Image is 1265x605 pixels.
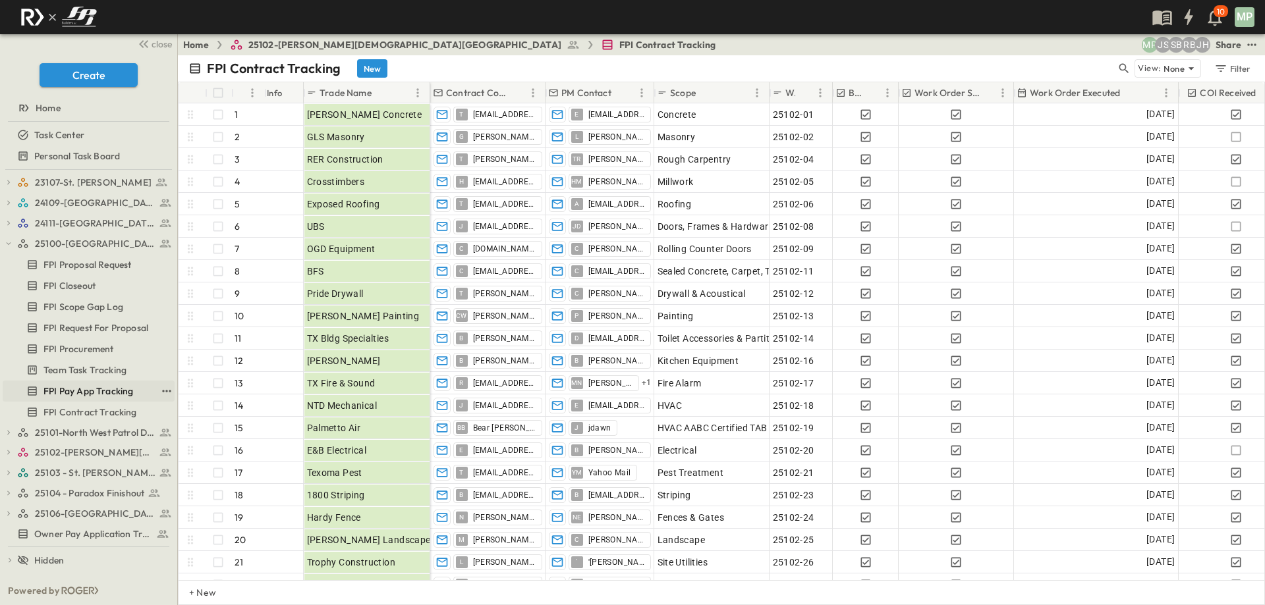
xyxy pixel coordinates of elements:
span: 25102-21 [773,466,814,479]
span: [EMAIL_ADDRESS][DOMAIN_NAME] [473,221,536,232]
p: 16 [235,444,243,457]
a: FPI Scope Gap Log [3,298,172,316]
div: MP [1235,7,1254,27]
span: T [459,114,463,115]
span: 23107-St. [PERSON_NAME] [35,176,152,189]
span: 25102-[PERSON_NAME][DEMOGRAPHIC_DATA][GEOGRAPHIC_DATA] [248,38,561,51]
span: 25102-11 [773,265,814,278]
span: 25102-12 [773,287,814,300]
button: test [159,383,175,399]
button: Create [40,63,138,87]
span: Pest Treatment [658,466,724,479]
span: [PERSON_NAME] [307,354,381,367]
p: PM Contact [561,86,611,99]
span: [EMAIL_ADDRESS][DOMAIN_NAME] [473,467,536,478]
span: Texoma Pest [307,466,362,479]
span: FPI Contract Tracking [43,406,137,419]
p: Work Order # [785,86,795,99]
div: Sterling Barnett (sterling@fpibuilders.com) [1168,37,1184,53]
span: [DATE] [1146,330,1175,346]
p: 2 [235,130,240,144]
a: FPI Closeout [3,276,172,295]
span: BFS [307,265,324,278]
span: Hidden [34,554,64,567]
span: JD [573,226,582,226]
span: UBS [307,220,325,233]
span: P [575,315,578,316]
a: Personal Task Board [3,147,172,165]
span: C [575,248,579,249]
a: FPI Proposal Request [3,255,172,274]
p: FPI Contract Tracking [207,59,341,78]
p: 19 [235,511,243,524]
a: 24109-St. Teresa of Calcutta Parish Hall [17,194,172,212]
span: [PERSON_NAME][EMAIL_ADDRESS][PERSON_NAME][DOMAIN_NAME] [473,333,536,344]
button: Sort [798,86,812,100]
span: [EMAIL_ADDRESS][DOMAIN_NAME] [473,266,536,276]
span: [DATE] [1146,308,1175,323]
span: 25102-23 [773,488,814,502]
button: Menu [1158,85,1174,101]
a: 23107-St. [PERSON_NAME] [17,173,172,192]
span: [DATE] [1146,532,1175,547]
span: [PERSON_NAME] [588,176,645,187]
span: 24109-St. Teresa of Calcutta Parish Hall [35,196,155,209]
span: close [152,38,172,51]
span: jdawn [588,423,611,433]
div: FPI Procurementtest [3,338,175,359]
a: FPI Procurement [3,340,172,358]
span: [PERSON_NAME] [588,221,645,232]
span: [PERSON_NAME][EMAIL_ADDRESS][DOMAIN_NAME] [473,154,536,165]
p: 15 [235,421,243,434]
span: RER Construction [307,153,383,166]
span: E [575,114,578,115]
div: Jose Hurtado (jhurtado@fpibuilders.com) [1195,37,1210,53]
p: Scope [670,86,696,99]
span: 25102-06 [773,197,814,211]
div: Info [267,74,283,111]
span: B [575,360,578,361]
span: Rolling Counter Doors [658,242,752,255]
img: c8d7d1ed905e502e8f77bf7063faec64e13b34fdb1f2bdd94b0e311fc34f8000.png [16,3,101,31]
span: Sealed Concrete, Carpet, Tile & Resilient Flooring [658,265,866,278]
span: 25103 - St. [PERSON_NAME] Phase 2 [35,466,155,479]
span: Hardy Fence [307,511,361,524]
span: Fences & Gates [658,511,725,524]
span: [DATE] [1146,487,1175,502]
span: [PERSON_NAME] Landscape [307,533,431,546]
p: 13 [235,377,243,390]
span: [DATE] [1146,465,1175,480]
div: FPI Scope Gap Logtest [3,296,175,317]
span: C [459,248,464,249]
span: [PERSON_NAME] [588,154,645,165]
p: 3 [235,153,240,166]
span: [PERSON_NAME][EMAIL_ADDRESS][DOMAIN_NAME] [588,311,645,321]
span: [DATE] [1146,174,1175,189]
span: [EMAIL_ADDRESS][DOMAIN_NAME] [473,400,536,411]
button: Sort [1123,86,1137,100]
span: 25102-19 [773,421,814,434]
p: View: [1138,61,1161,76]
span: T [459,472,463,473]
span: FPI Request For Proposal [43,321,148,334]
span: [PERSON_NAME][DOMAIN_NAME] [588,244,645,254]
button: Sort [869,86,884,100]
button: Menu [995,85,1011,101]
span: 25102-13 [773,309,814,323]
span: [PERSON_NAME][EMAIL_ADDRESS][DOMAIN_NAME] [473,132,536,142]
span: L [575,136,578,137]
a: FPI Contract Tracking [601,38,716,51]
p: COI Received [1200,86,1256,99]
span: [PERSON_NAME][EMAIL_ADDRESS][DOMAIN_NAME] [473,535,536,545]
span: 25102-01 [773,108,814,121]
div: Team Task Trackingtest [3,359,175,381]
p: 10 [235,309,244,323]
p: 9 [235,287,240,300]
button: Sort [374,86,389,100]
span: GLS Masonry [307,130,365,144]
span: [DOMAIN_NAME][EMAIL_ADDRESS][DOMAIN_NAME] [473,244,536,254]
